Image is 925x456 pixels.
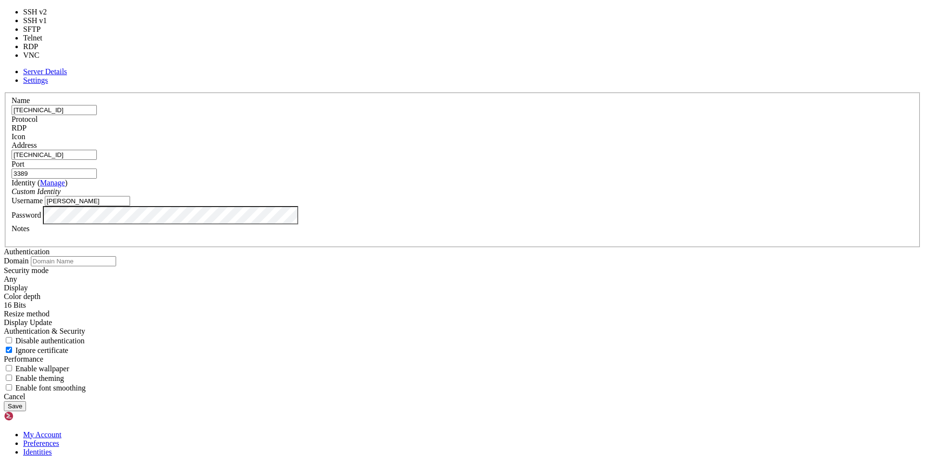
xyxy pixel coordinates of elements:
div: Display Update [4,318,921,327]
span: ( ) [38,179,67,187]
label: Display [4,284,28,292]
label: Authentication [4,248,50,256]
div: Any [4,275,921,284]
li: Telnet [23,34,58,42]
img: Shellngn [4,411,59,421]
span: Enable wallpaper [15,365,69,373]
a: Server Details [23,67,67,76]
label: Protocol [12,115,38,123]
label: Port [12,160,25,168]
span: Ignore certificate [15,346,68,354]
div: RDP [12,124,913,132]
div: 16 Bits [4,301,921,310]
label: Domain [4,257,29,265]
label: Security mode [4,266,49,274]
li: SSH v1 [23,16,58,25]
label: If set to true, enables use of theming of windows and controls. [4,374,64,382]
span: 16 Bits [4,301,26,309]
span: RDP [12,124,26,132]
span: Disable authentication [15,337,85,345]
span: Any [4,275,17,283]
input: Login Username [45,196,130,206]
li: SSH v2 [23,8,58,16]
label: If set to true, authentication will be disabled. Note that this refers to authentication that tak... [4,337,85,345]
span: Enable font smoothing [15,384,86,392]
label: Notes [12,224,29,233]
label: Display Update channel added with RDP 8.1 to signal the server when the client display size has c... [4,310,50,318]
label: Identity [12,179,67,187]
div: Cancel [4,392,921,401]
a: Identities [23,448,52,456]
label: Authentication & Security [4,327,85,335]
a: Manage [40,179,65,187]
a: Settings [23,76,48,84]
label: Password [12,210,41,219]
label: The color depth to request, in bits-per-pixel. [4,292,40,300]
input: Port Number [12,169,97,179]
i: Custom Identity [12,187,61,195]
div: Custom Identity [12,187,913,196]
input: Server Name [12,105,97,115]
input: Disable authentication [6,337,12,343]
input: Ignore certificate [6,347,12,353]
label: If set to true, the certificate returned by the server will be ignored, even if that certificate ... [4,346,68,354]
input: Enable wallpaper [6,365,12,371]
input: Host Name or IP [12,150,97,160]
a: Preferences [23,439,59,447]
span: Enable theming [15,374,64,382]
label: If set to true, text will be rendered with smooth edges. Text over RDP is rendered with rough edg... [4,384,86,392]
li: VNC [23,51,58,60]
input: Domain Name [31,256,116,266]
span: Display Update [4,318,52,326]
li: SFTP [23,25,58,34]
a: My Account [23,430,62,439]
label: Icon [12,132,25,141]
label: Username [12,196,43,205]
input: Enable font smoothing [6,384,12,391]
li: RDP [23,42,58,51]
label: Address [12,141,37,149]
label: If set to true, enables rendering of the desktop wallpaper. By default, wallpaper will be disable... [4,365,69,373]
label: Performance [4,355,43,363]
label: Name [12,96,30,104]
input: Enable theming [6,375,12,381]
button: Save [4,401,26,411]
